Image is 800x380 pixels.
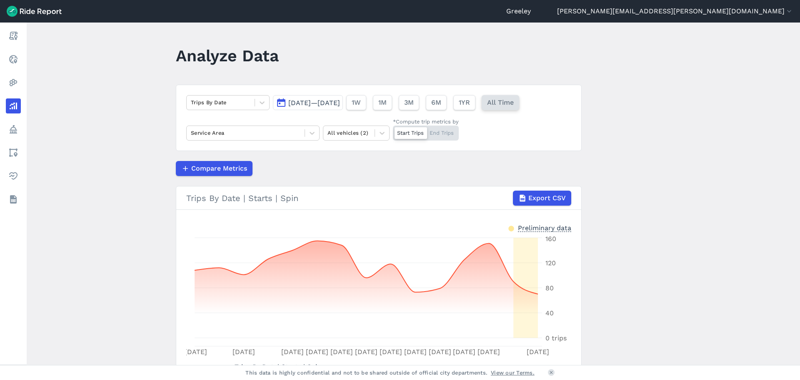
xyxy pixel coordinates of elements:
[380,348,402,356] tspan: [DATE]
[6,28,21,43] a: Report
[545,334,567,342] tspan: 0 trips
[453,348,475,356] tspan: [DATE]
[6,52,21,67] a: Realtime
[373,95,392,110] button: 1M
[235,363,321,371] span: | Starts | Spin
[306,348,328,356] tspan: [DATE]
[6,169,21,184] a: Health
[545,235,556,243] tspan: 160
[482,95,519,110] button: All Time
[191,164,247,174] span: Compare Metrics
[6,98,21,113] a: Analyze
[513,191,571,206] button: Export CSV
[459,98,470,108] span: 1YR
[7,6,62,17] img: Ride Report
[404,98,414,108] span: 3M
[281,348,304,356] tspan: [DATE]
[477,348,500,356] tspan: [DATE]
[528,193,566,203] span: Export CSV
[431,98,441,108] span: 6M
[273,95,343,110] button: [DATE]—[DATE]
[399,95,419,110] button: 3M
[491,369,535,377] a: View our Terms.
[518,223,571,232] div: Preliminary data
[6,122,21,137] a: Policy
[557,6,793,16] button: [PERSON_NAME][EMAIL_ADDRESS][PERSON_NAME][DOMAIN_NAME]
[186,191,571,206] div: Trips By Date | Starts | Spin
[393,118,459,126] div: *Compute trip metrics by
[232,348,255,356] tspan: [DATE]
[545,284,554,292] tspan: 80
[185,348,207,356] tspan: [DATE]
[176,161,252,176] button: Compare Metrics
[6,75,21,90] a: Heatmaps
[352,98,361,108] span: 1W
[235,360,277,372] span: Trips By Date
[426,95,447,110] button: 6M
[6,192,21,207] a: Datasets
[330,348,353,356] tspan: [DATE]
[346,95,366,110] button: 1W
[506,6,531,16] a: Greeley
[453,95,475,110] button: 1YR
[6,145,21,160] a: Areas
[404,348,427,356] tspan: [DATE]
[527,348,549,356] tspan: [DATE]
[545,259,556,267] tspan: 120
[288,99,340,107] span: [DATE]—[DATE]
[545,309,554,317] tspan: 40
[355,348,377,356] tspan: [DATE]
[378,98,387,108] span: 1M
[176,44,279,67] h1: Analyze Data
[487,98,514,108] span: All Time
[429,348,451,356] tspan: [DATE]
